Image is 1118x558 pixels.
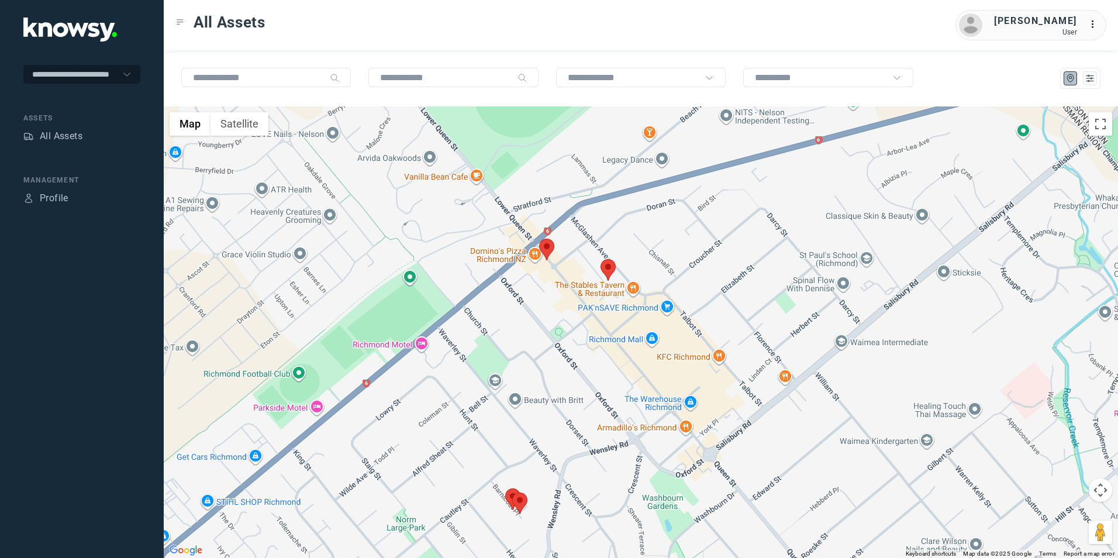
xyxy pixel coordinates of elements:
[23,131,34,142] div: Assets
[330,73,339,82] div: Search
[167,543,205,558] img: Google
[40,129,82,143] div: All Assets
[167,543,205,558] a: Open this area in Google Maps (opens a new window)
[23,175,140,185] div: Management
[963,550,1031,557] span: Map data ©2025 Google
[1065,73,1076,84] div: Map
[959,13,982,37] img: avatar.png
[517,73,527,82] div: Search
[211,112,268,136] button: Show satellite imagery
[170,112,211,136] button: Show street map
[1039,550,1057,557] a: Terms (opens in new tab)
[994,14,1077,28] div: [PERSON_NAME]
[1089,18,1103,33] div: :
[23,129,82,143] a: AssetsAll Assets
[23,193,34,204] div: Profile
[1064,550,1114,557] a: Report a map error
[23,18,117,42] img: Application Logo
[1089,521,1112,544] button: Drag Pegman onto the map to open Street View
[176,18,184,26] div: Toggle Menu
[1089,112,1112,136] button: Toggle fullscreen view
[1089,20,1101,29] tspan: ...
[23,113,140,123] div: Assets
[23,191,68,205] a: ProfileProfile
[906,550,956,558] button: Keyboard shortcuts
[1089,18,1103,32] div: :
[40,191,68,205] div: Profile
[994,28,1077,36] div: User
[194,12,265,33] span: All Assets
[1089,478,1112,502] button: Map camera controls
[1085,73,1095,84] div: List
